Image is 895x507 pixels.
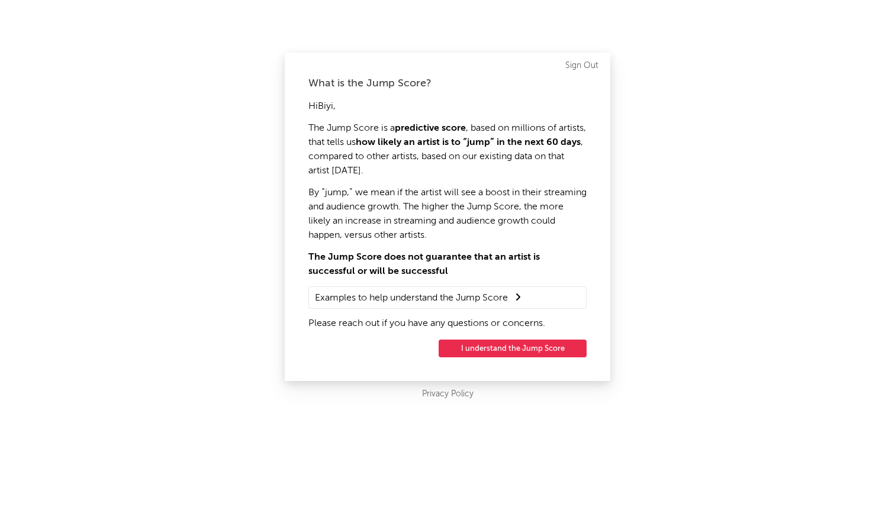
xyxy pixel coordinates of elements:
p: Hi Biyi , [308,99,587,114]
strong: The Jump Score does not guarantee that an artist is successful or will be successful [308,253,540,276]
strong: how likely an artist is to “jump” in the next 60 days [356,138,581,147]
a: Privacy Policy [422,387,474,402]
p: Please reach out if you have any questions or concerns. [308,317,587,331]
p: By “jump,” we mean if the artist will see a boost in their streaming and audience growth. The hig... [308,186,587,243]
div: What is the Jump Score? [308,76,587,91]
p: The Jump Score is a , based on millions of artists, that tells us , compared to other artists, ba... [308,121,587,178]
strong: predictive score [395,124,466,133]
summary: Examples to help understand the Jump Score [315,290,580,305]
a: Sign Out [565,59,598,73]
button: I understand the Jump Score [439,340,587,357]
